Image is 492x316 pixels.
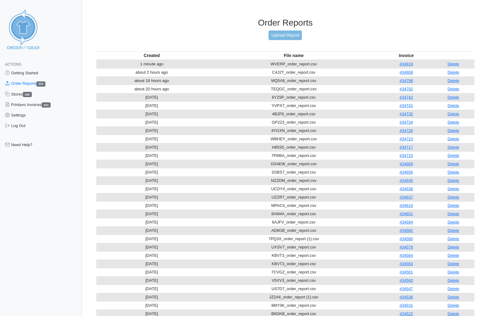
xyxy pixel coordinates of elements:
[96,251,207,260] td: [DATE]
[96,101,207,110] td: [DATE]
[448,112,459,116] a: Delete
[400,303,413,308] a: #34531
[207,135,380,143] td: WBHEY_order_report.csv
[96,18,474,28] h3: Order Reports
[207,251,380,260] td: KBVT3_order_report.csv
[448,286,459,291] a: Delete
[96,201,207,210] td: [DATE]
[448,228,459,233] a: Delete
[207,243,380,251] td: UXSV7_order_report.csv
[96,276,207,285] td: [DATE]
[96,260,207,268] td: [DATE]
[96,268,207,276] td: [DATE]
[400,195,413,199] a: #34637
[207,276,380,285] td: V5XV3_order_report.csv
[400,220,413,224] a: #34594
[96,151,207,160] td: [DATE]
[96,293,207,301] td: [DATE]
[400,253,413,258] a: #34564
[207,185,380,193] td: UCDY4_order_report.csv
[448,103,459,108] a: Delete
[96,126,207,135] td: [DATE]
[400,203,413,208] a: #34616
[207,218,380,226] td: 6AJFV_order_report.csv
[448,128,459,133] a: Delete
[96,135,207,143] td: [DATE]
[207,110,380,118] td: 4B2F8_order_report.csv
[96,85,207,93] td: about 20 hours ago
[400,112,413,116] a: #34735
[207,176,380,185] td: NZZDM_order_report.csv
[207,60,380,68] td: WVERP_order_report.csv
[96,226,207,235] td: [DATE]
[448,87,459,91] a: Delete
[448,295,459,299] a: Delete
[207,235,380,243] td: 7PQ3X_order_report (1).csv
[448,153,459,158] a: Delete
[400,270,413,274] a: #34561
[207,68,380,76] td: C4J2T_order_report.csv
[448,95,459,100] a: Delete
[400,286,413,291] a: #34547
[207,268,380,276] td: 7CVGZ_order_report.csv
[96,193,207,201] td: [DATE]
[96,176,207,185] td: [DATE]
[400,211,413,216] a: #34601
[207,301,380,310] td: 8MY3K_order_report.csv
[400,78,413,83] a: #34798
[96,210,207,218] td: [DATE]
[400,87,413,91] a: #34792
[23,92,32,97] span: 195
[448,78,459,83] a: Delete
[5,62,21,67] span: Actions
[36,81,45,87] span: 201
[96,243,207,251] td: [DATE]
[448,245,459,249] a: Delete
[400,137,413,141] a: #34723
[448,187,459,191] a: Delete
[207,76,380,85] td: MQ5A8_order_report.csv
[207,285,380,293] td: US7D7_order_report.csv
[400,261,413,266] a: #34563
[448,270,459,274] a: Delete
[400,311,413,316] a: #34522
[96,143,207,151] td: [DATE]
[96,185,207,193] td: [DATE]
[400,295,413,299] a: #34538
[269,31,302,40] a: Upload Report
[448,220,459,224] a: Delete
[400,103,413,108] a: #34741
[96,160,207,168] td: [DATE]
[96,76,207,85] td: about 18 hours ago
[207,168,380,176] td: 2GBS7_order_report.csv
[448,178,459,183] a: Delete
[207,226,380,235] td: AD6GB_order_report.csv
[400,245,413,249] a: #34578
[400,120,413,125] a: #34734
[207,118,380,126] td: GP223_order_report.csv
[400,236,413,241] a: #34580
[207,160,380,168] td: GS4EW_order_report.csv
[400,228,413,233] a: #34582
[448,170,459,174] a: Delete
[96,68,207,76] td: about 2 hours ago
[96,60,207,68] td: 1 minute ago
[207,210,380,218] td: 8AM4A_order_report.csv
[448,253,459,258] a: Delete
[448,145,459,150] a: Delete
[207,260,380,268] td: KBVT3_order_report.csv
[448,120,459,125] a: Delete
[207,93,380,101] td: 6YZ5P_order_report.csv
[400,170,413,174] a: #34656
[96,218,207,226] td: [DATE]
[448,195,459,199] a: Delete
[400,162,413,166] a: #34669
[400,178,413,183] a: #34640
[380,51,432,60] th: Invoice
[207,143,380,151] td: H85S5_order_report.csv
[207,126,380,135] td: 4YGXN_order_report.csv
[448,311,459,316] a: Delete
[400,145,413,150] a: #34717
[448,236,459,241] a: Delete
[207,101,380,110] td: YVPX7_order_report.csv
